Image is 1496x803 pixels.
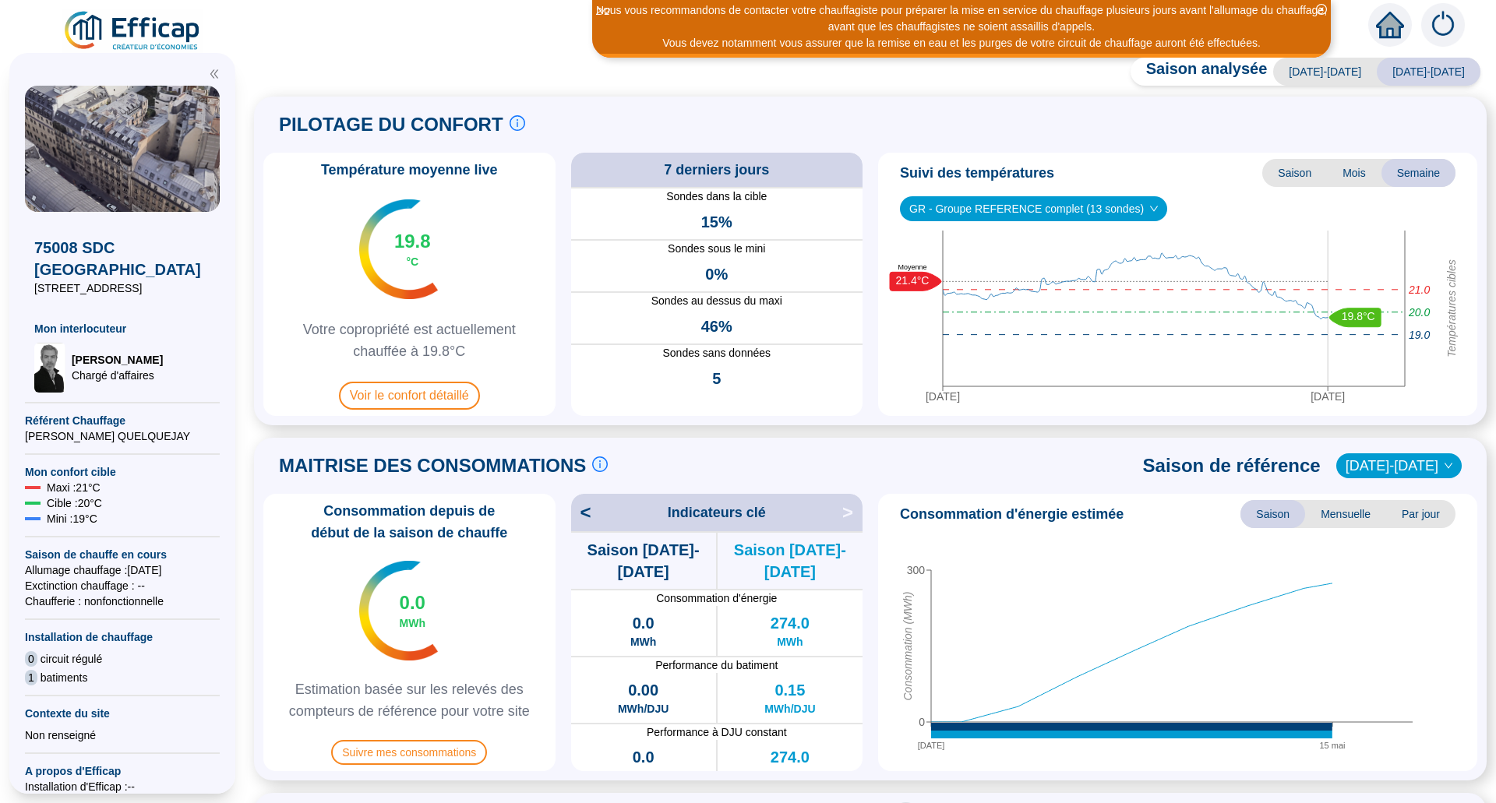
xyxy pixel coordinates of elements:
span: close-circle [1316,4,1327,15]
span: 0.0 [400,590,425,615]
span: Saison [DATE]-[DATE] [571,539,716,583]
span: Maxi : 21 °C [47,480,101,495]
span: 0.00 [628,679,658,701]
span: 1 [25,670,37,685]
span: 0 [25,651,37,667]
span: MWh/DJU [764,701,815,717]
span: 2022-2023 [1346,454,1452,477]
span: Référent Chauffage [25,413,220,428]
span: 0.15 [774,679,805,701]
span: MWh [777,768,803,784]
span: Semaine [1381,159,1455,187]
span: Votre copropriété est actuellement chauffée à 19.8°C [270,319,549,362]
span: 0.0 [633,746,654,768]
span: 46% [701,315,732,337]
span: [PERSON_NAME] QUELQUEJAY [25,428,220,444]
span: 0% [705,263,728,285]
span: 15% [701,211,732,233]
span: PILOTAGE DU CONFORT [279,112,503,137]
i: 2 / 2 [596,5,610,17]
span: 19.8 [394,229,431,254]
tspan: [DATE] [918,741,945,750]
text: 19.8°C [1342,310,1375,322]
span: circuit régulé [41,651,102,667]
span: Saison analysée [1131,58,1268,86]
span: Sondes dans la cible [571,188,863,205]
span: 274.0 [771,612,810,634]
span: info-circle [592,456,608,472]
span: Température moyenne live [312,159,507,181]
span: Saison de référence [1143,453,1321,478]
span: Chargé d'affaires [72,368,163,383]
span: Mon interlocuteur [34,321,210,336]
div: Nous vous recommandons de contacter votre chauffagiste pour préparer la mise en service du chauff... [595,2,1328,35]
span: Suivi des températures [900,162,1054,184]
span: Allumage chauffage : [DATE] [25,562,220,578]
span: MWh [777,634,803,650]
tspan: 21.0 [1408,284,1430,296]
span: Saison de chauffe en cours [25,547,220,562]
text: Moyenne [898,263,926,271]
span: °C [406,254,418,269]
tspan: 20.0 [1408,305,1430,318]
span: down [1444,461,1453,470]
img: Chargé d'affaires [34,343,65,393]
img: alerts [1421,3,1465,47]
span: > [842,500,863,525]
span: double-left [209,69,220,79]
span: Estimation basée sur les relevés des compteurs de référence pour votre site [270,678,549,722]
span: Voir le confort détaillé [339,382,480,410]
tspan: [DATE] [1311,390,1345,403]
span: 5 [712,368,721,389]
span: Mon confort cible [25,464,220,480]
span: Chaufferie : non fonctionnelle [25,593,220,609]
tspan: 19.0 [1409,328,1430,340]
span: Installation de chauffage [25,629,220,645]
div: Non renseigné [25,727,220,743]
span: [DATE]-[DATE] [1273,58,1377,86]
span: Consommation d'énergie estimée [900,503,1124,525]
span: MWh/DJU [618,701,669,717]
span: 0.0 [633,612,654,634]
span: 274.0 [771,746,810,768]
span: MWh [400,615,425,631]
span: down [1149,204,1159,213]
span: Consommation depuis de début de la saison de chauffe [270,500,549,544]
span: Saison [DATE]-[DATE] [718,539,863,583]
span: [STREET_ADDRESS] [34,280,210,296]
span: info-circle [510,115,525,131]
span: Saison [1262,159,1327,187]
span: Exctinction chauffage : -- [25,578,220,593]
tspan: Consommation (MWh) [901,591,914,700]
span: Mois [1327,159,1381,187]
text: 21.4°C [896,274,930,287]
span: home [1376,11,1404,39]
tspan: Températures cibles [1445,259,1458,357]
span: Sondes sous le mini [571,241,863,257]
span: 7 derniers jours [664,159,769,181]
span: MWh [630,768,656,784]
span: Consommation d'énergie [571,590,863,606]
img: indicateur températures [359,561,438,660]
span: A propos d'Efficap [25,763,220,779]
span: GR - Groupe REFERENCE complet (13 sondes) [909,197,1158,220]
span: Suivre mes consommations [331,740,487,765]
tspan: [DATE] [926,390,960,403]
span: Saison [1240,500,1305,528]
span: Sondes au dessus du maxi [571,293,863,309]
img: indicateur températures [359,199,438,299]
span: Sondes sans données [571,345,863,361]
span: Mini : 19 °C [47,511,97,527]
span: MWh [630,634,656,650]
tspan: 0 [919,716,925,728]
span: Contexte du site [25,706,220,721]
span: [DATE]-[DATE] [1377,58,1480,86]
span: Performance du batiment [571,657,863,673]
img: efficap energie logo [62,9,203,53]
span: [PERSON_NAME] [72,352,163,368]
span: Installation d'Efficap : -- [25,779,220,794]
span: Par jour [1386,500,1455,528]
tspan: 300 [907,564,926,576]
span: batiments [41,670,88,685]
span: Performance à DJU constant [571,724,863,740]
